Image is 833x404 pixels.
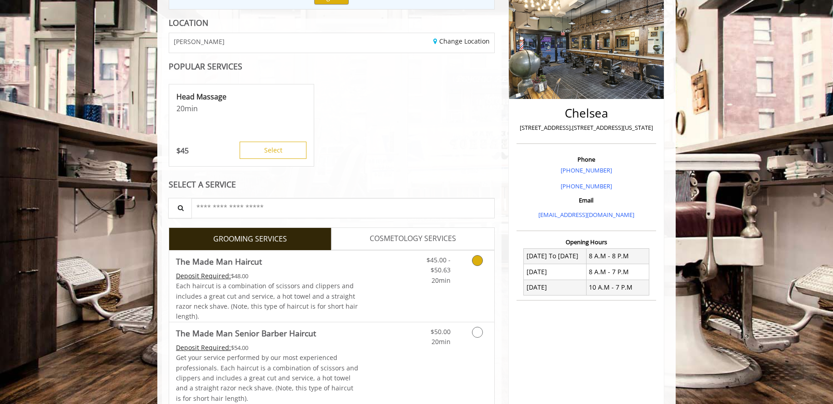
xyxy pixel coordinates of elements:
span: COSMETOLOGY SERVICES [370,233,456,245]
a: [EMAIL_ADDRESS][DOMAIN_NAME] [538,211,634,219]
b: LOCATION [169,17,208,28]
h3: Phone [519,156,654,163]
span: $45.00 - $50.63 [427,256,451,274]
b: The Made Man Senior Barber Haircut [176,327,316,340]
a: Change Location [433,37,490,45]
p: 20 [176,103,306,113]
td: 8 A.M - 7 P.M [586,264,649,280]
p: [STREET_ADDRESS],[STREET_ADDRESS][US_STATE] [519,123,654,133]
p: 45 [176,146,189,156]
td: [DATE] [524,280,587,295]
h3: Opening Hours [517,239,656,245]
p: Head Massage [176,92,306,102]
button: Select [240,142,306,159]
span: $50.00 [431,327,451,336]
div: $54.00 [176,343,359,353]
h2: Chelsea [519,107,654,120]
b: POPULAR SERVICES [169,61,242,72]
td: 8 A.M - 8 P.M [586,248,649,264]
td: [DATE] To [DATE] [524,248,587,264]
span: GROOMING SERVICES [213,233,287,245]
div: $48.00 [176,271,359,281]
span: min [185,103,198,113]
span: $ [176,146,181,156]
a: [PHONE_NUMBER] [561,166,612,174]
span: [PERSON_NAME] [174,38,225,45]
td: 10 A.M - 7 P.M [586,280,649,295]
div: SELECT A SERVICE [169,180,495,189]
span: This service needs some Advance to be paid before we block your appointment [176,343,231,352]
h3: Email [519,197,654,203]
span: 20min [432,337,451,346]
span: This service needs some Advance to be paid before we block your appointment [176,271,231,280]
span: Each haircut is a combination of scissors and clippers and includes a great cut and service, a ho... [176,281,358,320]
span: 20min [432,276,451,285]
p: Get your service performed by our most experienced professionals. Each haircut is a combination o... [176,353,359,404]
b: The Made Man Haircut [176,255,262,268]
button: Service Search [168,198,192,218]
a: [PHONE_NUMBER] [561,182,612,190]
td: [DATE] [524,264,587,280]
